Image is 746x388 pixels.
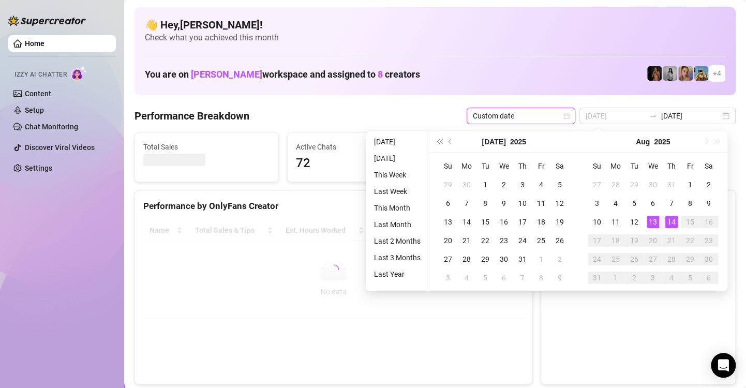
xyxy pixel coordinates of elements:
td: 2025-07-29 [625,175,644,194]
th: Mo [606,157,625,175]
li: [DATE] [370,152,425,165]
td: 2025-07-07 [457,194,476,213]
th: Mo [457,157,476,175]
div: 12 [628,216,640,228]
div: 13 [647,216,659,228]
div: 30 [498,253,510,265]
div: 1 [609,272,622,284]
th: Sa [699,157,718,175]
div: Performance by OnlyFans Creator [143,199,524,213]
li: Last 3 Months [370,251,425,264]
td: 2025-07-29 [476,250,495,268]
div: 26 [628,253,640,265]
td: 2025-09-06 [699,268,718,287]
div: 17 [591,234,603,247]
td: 2025-07-10 [513,194,532,213]
td: 2025-07-31 [513,250,532,268]
td: 2025-08-17 [588,231,606,250]
td: 2025-08-20 [644,231,662,250]
button: Choose a month [482,131,505,152]
td: 2025-08-09 [550,268,569,287]
div: 15 [479,216,491,228]
td: 2025-07-14 [457,213,476,231]
span: + 4 [713,68,721,79]
div: 16 [703,216,715,228]
div: 27 [591,178,603,191]
div: 31 [591,272,603,284]
span: to [649,112,657,120]
td: 2025-06-30 [457,175,476,194]
div: 7 [516,272,529,284]
div: 12 [554,197,566,210]
div: 25 [609,253,622,265]
td: 2025-07-04 [532,175,550,194]
div: 28 [665,253,678,265]
button: Last year (Control + left) [434,131,445,152]
td: 2025-08-19 [625,231,644,250]
th: Th [662,157,681,175]
div: 18 [535,216,547,228]
div: 2 [703,178,715,191]
span: calendar [563,113,570,119]
th: Su [439,157,457,175]
th: Fr [681,157,699,175]
span: Total Sales [143,141,270,153]
div: 10 [516,197,529,210]
div: 22 [479,234,491,247]
td: 2025-08-10 [588,213,606,231]
td: 2025-07-06 [439,194,457,213]
td: 2025-08-03 [588,194,606,213]
div: 3 [647,272,659,284]
div: 11 [535,197,547,210]
div: 27 [442,253,454,265]
td: 2025-08-09 [699,194,718,213]
td: 2025-08-27 [644,250,662,268]
a: Setup [25,106,44,114]
td: 2025-08-05 [476,268,495,287]
th: Fr [532,157,550,175]
div: 8 [479,197,491,210]
a: Content [25,89,51,98]
span: Active Chats [296,141,423,153]
td: 2025-07-12 [550,194,569,213]
td: 2025-08-28 [662,250,681,268]
div: 21 [665,234,678,247]
div: 10 [591,216,603,228]
img: Cherry [678,66,693,81]
td: 2025-08-04 [457,268,476,287]
div: 5 [628,197,640,210]
div: Open Intercom Messenger [711,353,736,378]
img: Babydanix [694,66,708,81]
h1: You are on workspace and assigned to creators [145,69,420,80]
div: 4 [665,272,678,284]
td: 2025-08-18 [606,231,625,250]
div: 3 [591,197,603,210]
div: 31 [516,253,529,265]
td: 2025-07-16 [495,213,513,231]
td: 2025-08-08 [532,268,550,287]
td: 2025-08-23 [699,231,718,250]
td: 2025-09-05 [681,268,699,287]
th: Sa [550,157,569,175]
span: Izzy AI Chatter [14,70,67,80]
td: 2025-07-03 [513,175,532,194]
td: 2025-07-22 [476,231,495,250]
td: 2025-08-04 [606,194,625,213]
div: 30 [460,178,473,191]
div: 1 [684,178,696,191]
div: 14 [460,216,473,228]
td: 2025-08-07 [513,268,532,287]
td: 2025-08-15 [681,213,699,231]
div: 11 [609,216,622,228]
a: Home [25,39,44,48]
td: 2025-08-05 [625,194,644,213]
div: 20 [647,234,659,247]
th: Su [588,157,606,175]
td: 2025-07-15 [476,213,495,231]
div: 14 [665,216,678,228]
td: 2025-08-26 [625,250,644,268]
th: Th [513,157,532,175]
td: 2025-07-17 [513,213,532,231]
div: 4 [609,197,622,210]
td: 2025-08-30 [699,250,718,268]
